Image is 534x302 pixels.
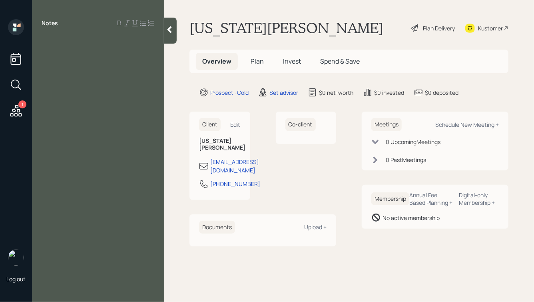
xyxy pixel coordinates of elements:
[435,121,499,128] div: Schedule New Meeting +
[304,223,327,231] div: Upload +
[423,24,455,32] div: Plan Delivery
[374,88,404,97] div: $0 invested
[383,214,440,222] div: No active membership
[285,118,316,131] h6: Co-client
[210,88,249,97] div: Prospect · Cold
[8,250,24,266] img: hunter_neumayer.jpg
[478,24,503,32] div: Kustomer
[371,118,402,131] h6: Meetings
[386,156,426,164] div: 0 Past Meeting s
[189,19,383,37] h1: [US_STATE][PERSON_NAME]
[459,191,499,206] div: Digital-only Membership +
[42,19,58,27] label: Notes
[199,118,221,131] h6: Client
[425,88,458,97] div: $0 deposited
[210,158,259,174] div: [EMAIL_ADDRESS][DOMAIN_NAME]
[210,180,260,188] div: [PHONE_NUMBER]
[269,88,298,97] div: Set advisor
[202,57,231,66] span: Overview
[319,88,353,97] div: $0 net-worth
[231,121,241,128] div: Edit
[18,100,26,108] div: 1
[283,57,301,66] span: Invest
[251,57,264,66] span: Plan
[6,275,26,283] div: Log out
[386,138,440,146] div: 0 Upcoming Meeting s
[371,192,409,206] h6: Membership
[199,138,241,151] h6: [US_STATE][PERSON_NAME]
[199,221,235,234] h6: Documents
[409,191,453,206] div: Annual Fee Based Planning +
[320,57,360,66] span: Spend & Save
